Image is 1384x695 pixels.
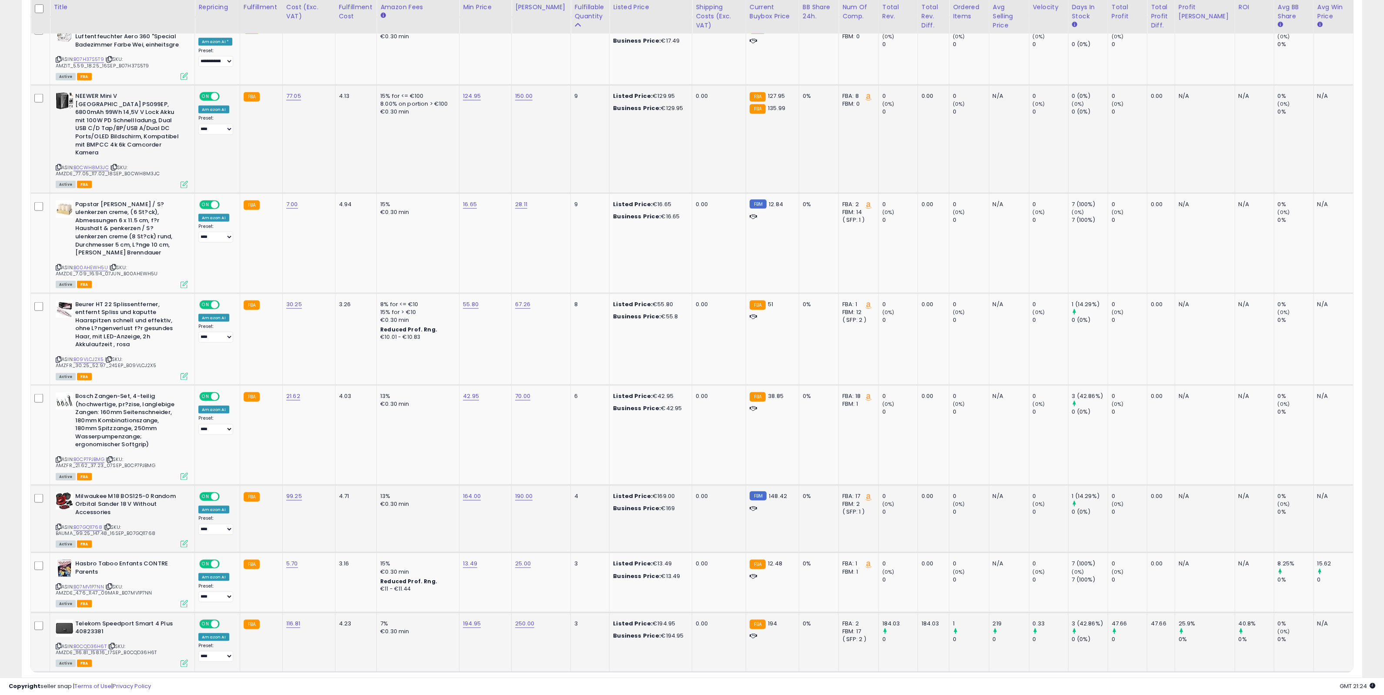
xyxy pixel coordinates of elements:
b: Listed Price: [613,92,653,100]
div: Total Profit [1112,3,1143,21]
div: €42.95 [613,404,685,412]
span: All listings currently available for purchase on Amazon [56,73,76,80]
div: 0 [1033,92,1068,100]
span: | SKU: AMZIT_5.59_18.25_16SEP_B07H37S5T9 [56,56,149,69]
small: FBA [244,200,260,210]
div: FBA: 8 [842,92,872,100]
div: €55.8 [613,313,685,321]
img: 51nVnurfpXL._SL40_.jpg [56,560,73,577]
b: Listed Price: [613,200,653,208]
div: €0.30 min [380,400,452,408]
div: 0 (0%) [1072,108,1108,116]
a: B07GQ11768 [74,524,102,531]
small: (0%) [1033,100,1045,107]
a: Privacy Policy [113,682,151,690]
div: Amazon AI [198,406,229,414]
div: Preset: [198,115,233,135]
a: Terms of Use [74,682,111,690]
small: (0%) [882,401,895,408]
a: 194.95 [463,619,481,628]
div: 0 [882,216,918,224]
a: 7.00 [286,200,298,209]
div: FBA: 1 [842,301,872,308]
div: 0.00 [1151,392,1168,400]
div: 0 [1112,200,1147,208]
span: FBA [77,181,92,188]
div: Preset: [198,224,233,243]
span: All listings currently available for purchase on Amazon [56,181,76,188]
div: 0 [953,92,989,100]
div: 4.94 [339,200,370,208]
div: Total Rev. [882,3,914,21]
div: ASIN: [56,200,188,287]
a: B09VLCJ2X5 [74,356,104,363]
small: FBA [750,301,766,310]
div: €169.00 [613,492,685,500]
div: Listed Price [613,3,688,12]
div: Title [54,3,191,12]
span: | SKU: AMZFR_21.62_37.23_07SEP_B0CP7PJBMG [56,456,155,469]
a: 150.00 [515,92,533,100]
span: ON [200,393,211,401]
span: 135.99 [768,104,785,112]
small: (0%) [953,209,965,216]
div: Fulfillable Quantity [574,3,606,21]
div: ASIN: [56,92,188,187]
div: Total Rev. Diff. [922,3,945,30]
div: 15% for > €10 [380,308,452,316]
div: 0% [803,492,832,500]
div: 0 [882,316,918,324]
div: €0.30 min [380,33,452,40]
div: €55.80 [613,301,685,308]
div: 0 [1112,408,1147,416]
div: €0.30 min [380,208,452,216]
div: FBM: 0 [842,100,872,108]
div: 0 [1033,316,1068,324]
a: 190.00 [515,492,533,501]
small: (0%) [882,309,895,316]
div: 7 (100%) [1072,216,1108,224]
b: NEEWER Mini V [GEOGRAPHIC_DATA] PS099EP, 6800mAh 99Wh 14,5V V Lock Akku mit 100W PD Schnellladung... [75,92,181,159]
div: 0% [1278,408,1314,416]
div: Avg Win Price [1317,3,1350,21]
div: 0.00 [696,92,739,100]
div: Preset: [198,48,233,67]
div: 0 [1112,392,1147,400]
div: €0.30 min [380,316,452,324]
div: 0.00 [922,392,942,400]
img: 41mJnJnYZvL._SL40_.jpg [56,301,73,318]
div: ( SFP: 2 ) [842,316,872,324]
div: 0.00 [1151,301,1168,308]
div: N/A [993,392,1022,400]
span: | SKU: AMZDE_7.09_16.94_07JUN_B00AHEWH5U [56,264,158,277]
img: 31EhRyEtkdL._SL40_.jpg [56,620,73,637]
div: 0.00 [696,492,739,500]
div: Total Profit Diff. [1151,3,1171,30]
div: Amazon AI * [198,38,232,46]
b: Listed Price: [613,492,653,500]
small: FBA [244,492,260,502]
a: 30.25 [286,300,302,309]
div: 7 (100%) [1072,200,1108,208]
small: (0%) [1112,309,1124,316]
div: 0 [1033,392,1068,400]
span: OFF [218,201,232,208]
a: 16.65 [463,200,477,209]
small: FBA [750,104,766,114]
div: N/A [1179,301,1228,308]
div: Current Buybox Price [750,3,795,21]
b: Business Price: [613,312,661,321]
div: Amazon AI [198,214,229,222]
div: 0 [953,200,989,208]
div: N/A [1317,200,1347,208]
small: (0%) [1278,100,1290,107]
span: 127.95 [768,92,785,100]
div: N/A [1179,200,1228,208]
div: 0% [803,392,832,400]
div: 0 [1033,301,1068,308]
div: 0.00 [922,301,942,308]
div: 0% [803,92,832,100]
span: ON [200,201,211,208]
div: €16.65 [613,213,685,221]
a: 21.62 [286,392,300,401]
